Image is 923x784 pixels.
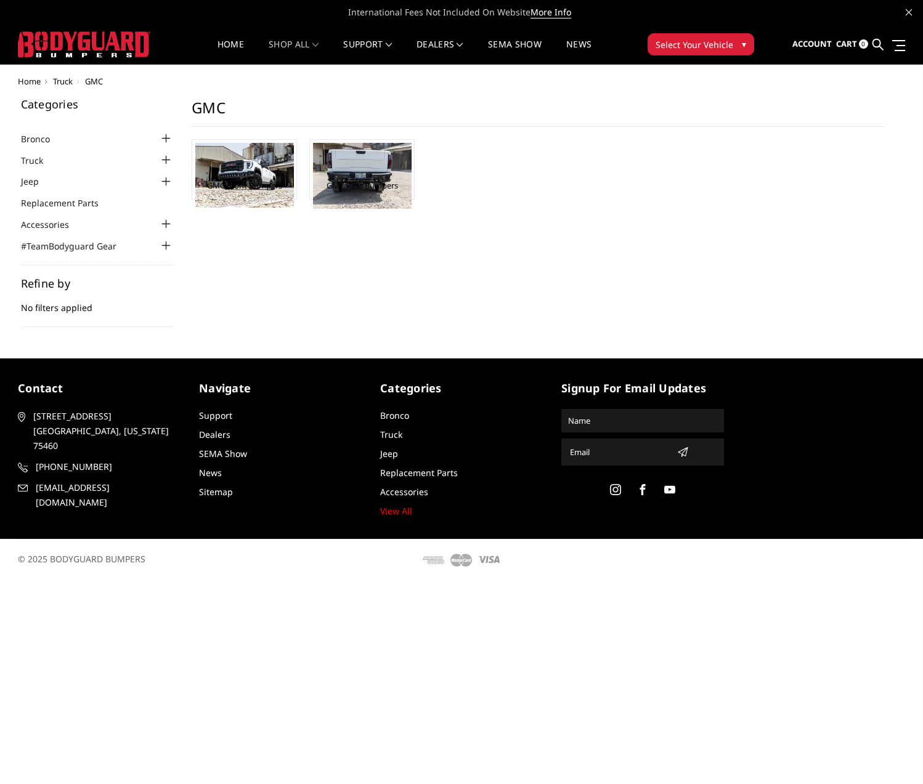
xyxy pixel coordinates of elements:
[21,132,65,145] a: Bronco
[199,410,232,421] a: Support
[792,38,832,49] span: Account
[380,505,412,517] a: View All
[199,429,230,440] a: Dealers
[21,278,174,289] h5: Refine by
[21,240,132,253] a: #TeamBodyguard Gear
[327,180,398,191] a: GMC Rear Bumpers
[656,38,733,51] span: Select Your Vehicle
[742,38,746,51] span: ▾
[21,196,114,209] a: Replacement Parts
[18,553,145,565] span: © 2025 BODYGUARD BUMPERS
[531,6,571,18] a: More Info
[565,442,672,462] input: Email
[21,99,174,110] h5: Categories
[792,28,832,61] a: Account
[561,380,724,397] h5: signup for email updates
[417,40,463,64] a: Dealers
[218,40,244,64] a: Home
[380,429,402,440] a: Truck
[207,180,282,191] a: GMC Front Bumpers
[836,38,857,49] span: Cart
[199,380,362,397] h5: Navigate
[36,480,179,510] span: [EMAIL_ADDRESS][DOMAIN_NAME]
[380,380,543,397] h5: Categories
[21,218,84,231] a: Accessories
[488,40,542,64] a: SEMA Show
[648,33,754,55] button: Select Your Vehicle
[18,31,150,57] img: BODYGUARD BUMPERS
[380,486,428,498] a: Accessories
[566,40,592,64] a: News
[199,467,222,479] a: News
[21,154,59,167] a: Truck
[36,459,179,474] span: [PHONE_NUMBER]
[18,459,181,474] a: [PHONE_NUMBER]
[199,448,247,459] a: SEMA Show
[192,99,884,127] h1: GMC
[836,28,868,61] a: Cart 0
[380,410,409,421] a: Bronco
[21,278,174,327] div: No filters applied
[199,486,233,498] a: Sitemap
[269,40,319,64] a: shop all
[53,76,73,87] a: Truck
[33,409,176,453] span: [STREET_ADDRESS] [GEOGRAPHIC_DATA], [US_STATE] 75460
[343,40,392,64] a: Support
[21,175,54,188] a: Jeep
[18,480,181,510] a: [EMAIL_ADDRESS][DOMAIN_NAME]
[859,39,868,49] span: 0
[18,76,41,87] a: Home
[18,380,181,397] h5: contact
[85,76,103,87] span: GMC
[380,448,398,459] a: Jeep
[380,467,458,479] a: Replacement Parts
[563,411,722,430] input: Name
